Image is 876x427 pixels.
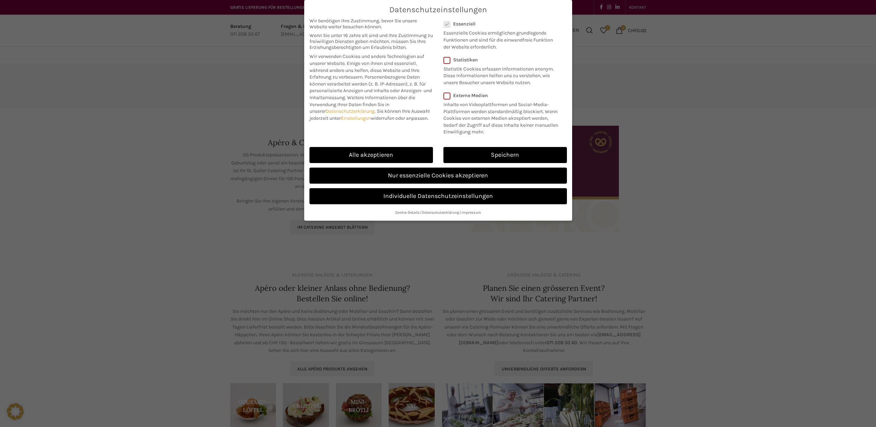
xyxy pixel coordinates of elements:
[309,188,567,204] a: Individuelle Datenschutzeinstellungen
[341,115,371,121] a: Einstellungen
[389,5,487,14] span: Datenschutzeinstellungen
[443,57,558,63] label: Statistiken
[309,32,433,50] span: Wenn Sie unter 16 Jahre alt sind und Ihre Zustimmung zu freiwilligen Diensten geben möchten, müss...
[309,53,424,80] span: Wir verwenden Cookies und andere Technologien auf unserer Website. Einige von ihnen sind essenzie...
[309,18,433,30] span: Wir benötigen Ihre Zustimmung, bevor Sie unsere Website weiter besuchen können.
[309,108,430,121] span: Sie können Ihre Auswahl jederzeit unter widerrufen oder anpassen.
[326,108,375,114] a: Datenschutzerklärung
[395,210,420,215] a: Cookie-Details
[443,93,562,98] label: Externe Medien
[443,147,567,163] a: Speichern
[462,210,481,215] a: Impressum
[443,21,558,27] label: Essenziell
[443,98,562,135] p: Inhalte von Videoplattformen und Social-Media-Plattformen werden standardmäßig blockiert. Wenn Co...
[309,95,415,114] span: Weitere Informationen über die Verwendung Ihrer Daten finden Sie in unserer .
[309,168,567,184] a: Nur essenzielle Cookies akzeptieren
[443,27,558,50] p: Essenzielle Cookies ermöglichen grundlegende Funktionen und sind für die einwandfreie Funktion de...
[309,74,432,101] span: Personenbezogene Daten können verarbeitet werden (z. B. IP-Adressen), z. B. für personalisierte A...
[422,210,459,215] a: Datenschutzerklärung
[309,147,433,163] a: Alle akzeptieren
[443,63,558,86] p: Statistik Cookies erfassen Informationen anonym. Diese Informationen helfen uns zu verstehen, wie...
